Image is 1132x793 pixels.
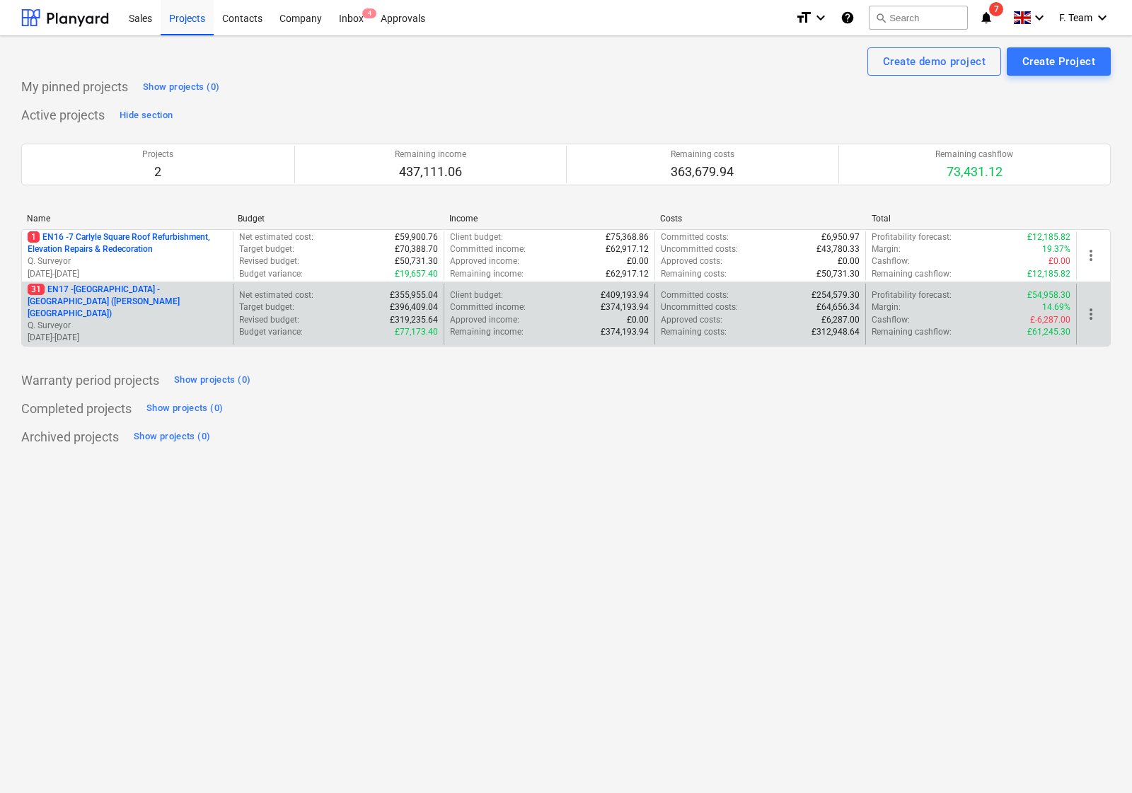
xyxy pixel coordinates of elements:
[450,289,503,301] p: Client budget :
[872,214,1071,224] div: Total
[872,301,901,313] p: Margin :
[21,372,159,389] p: Warranty period projects
[143,398,226,420] button: Show projects (0)
[450,301,526,313] p: Committed income :
[239,268,303,280] p: Budget variance :
[816,301,860,313] p: £64,656.34
[606,231,649,243] p: £75,368.86
[671,163,734,180] p: 363,679.94
[627,255,649,267] p: £0.00
[21,79,128,95] p: My pinned projects
[1031,9,1048,26] i: keyboard_arrow_down
[838,255,860,267] p: £0.00
[883,52,986,71] div: Create demo project
[1022,52,1095,71] div: Create Project
[450,255,519,267] p: Approved income :
[120,108,173,124] div: Hide section
[1007,47,1111,76] button: Create Project
[661,243,738,255] p: Uncommitted costs :
[449,214,649,224] div: Income
[872,268,952,280] p: Remaining cashflow :
[146,400,223,417] div: Show projects (0)
[1082,247,1099,264] span: more_vert
[660,214,860,224] div: Costs
[174,372,250,388] div: Show projects (0)
[450,231,503,243] p: Client budget :
[821,231,860,243] p: £6,950.97
[795,9,812,26] i: format_size
[28,231,227,255] p: EN16 - 7 Carlyle Square Roof Refurbishment, Elevation Repairs & Redecoration
[21,107,105,124] p: Active projects
[872,326,952,338] p: Remaining cashflow :
[27,214,226,224] div: Name
[239,243,294,255] p: Target budget :
[875,12,886,23] span: search
[28,231,40,243] span: 1
[1061,725,1132,793] iframe: Chat Widget
[872,231,952,243] p: Profitability forecast :
[395,231,438,243] p: £59,900.76
[142,149,173,161] p: Projects
[601,289,649,301] p: £409,193.94
[130,426,214,448] button: Show projects (0)
[116,104,176,127] button: Hide section
[21,429,119,446] p: Archived projects
[661,326,727,338] p: Remaining costs :
[816,243,860,255] p: £43,780.33
[239,301,294,313] p: Target budget :
[395,255,438,267] p: £50,731.30
[661,255,722,267] p: Approved costs :
[872,255,910,267] p: Cashflow :
[239,255,299,267] p: Revised budget :
[139,76,223,98] button: Show projects (0)
[28,268,227,280] p: [DATE] - [DATE]
[1094,9,1111,26] i: keyboard_arrow_down
[872,289,952,301] p: Profitability forecast :
[661,268,727,280] p: Remaining costs :
[979,9,993,26] i: notifications
[450,314,519,326] p: Approved income :
[28,284,45,295] span: 31
[935,163,1013,180] p: 73,431.12
[661,314,722,326] p: Approved costs :
[661,301,738,313] p: Uncommitted costs :
[395,268,438,280] p: £19,657.40
[872,243,901,255] p: Margin :
[872,314,910,326] p: Cashflow :
[1027,268,1070,280] p: £12,185.82
[661,289,729,301] p: Committed costs :
[362,8,376,18] span: 4
[989,2,1003,16] span: 7
[390,301,438,313] p: £396,409.04
[450,243,526,255] p: Committed income :
[28,284,227,320] p: EN17 - [GEOGRAPHIC_DATA] - [GEOGRAPHIC_DATA] ([PERSON_NAME][GEOGRAPHIC_DATA])
[601,326,649,338] p: £374,193.94
[395,326,438,338] p: £77,173.40
[1049,255,1070,267] p: £0.00
[395,163,466,180] p: 437,111.06
[812,326,860,338] p: £312,948.64
[450,268,524,280] p: Remaining income :
[28,231,227,280] div: 1EN16 -7 Carlyle Square Roof Refurbishment, Elevation Repairs & RedecorationQ. Surveyor[DATE]-[DATE]
[606,243,649,255] p: £62,917.12
[21,400,132,417] p: Completed projects
[627,314,649,326] p: £0.00
[671,149,734,161] p: Remaining costs
[239,231,313,243] p: Net estimated cost :
[134,429,210,445] div: Show projects (0)
[601,301,649,313] p: £374,193.94
[142,163,173,180] p: 2
[935,149,1013,161] p: Remaining cashflow
[395,149,466,161] p: Remaining income
[867,47,1001,76] button: Create demo project
[1027,231,1070,243] p: £12,185.82
[239,326,303,338] p: Budget variance :
[841,9,855,26] i: Knowledge base
[171,369,254,392] button: Show projects (0)
[1027,326,1070,338] p: £61,245.30
[869,6,968,30] button: Search
[390,289,438,301] p: £355,955.04
[661,231,729,243] p: Committed costs :
[28,284,227,345] div: 31EN17 -[GEOGRAPHIC_DATA] - [GEOGRAPHIC_DATA] ([PERSON_NAME][GEOGRAPHIC_DATA])Q. Surveyor[DATE]-[...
